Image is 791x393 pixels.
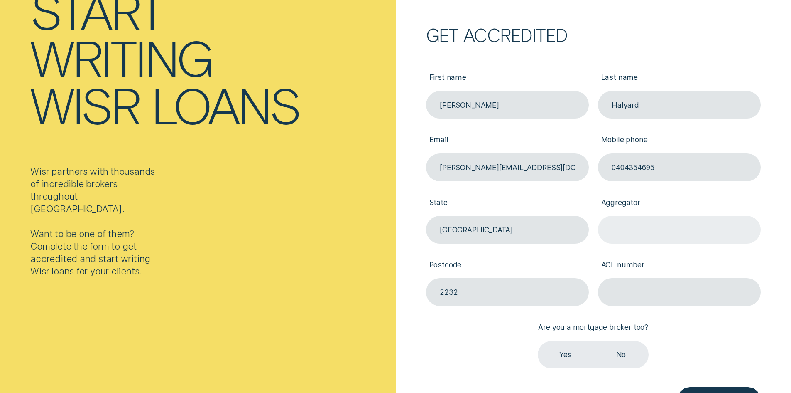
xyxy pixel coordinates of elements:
label: Are you a mortgage broker too? [535,315,651,341]
label: Postcode [426,253,589,278]
label: Aggregator [598,190,761,216]
div: Wisr partners with thousands of incredible brokers throughout [GEOGRAPHIC_DATA]. Want to be one o... [30,165,159,277]
label: ACL number [598,253,761,278]
label: First name [426,65,589,91]
h2: Get accredited [426,28,761,42]
label: No [593,341,649,369]
label: Mobile phone [598,128,761,153]
label: Yes [538,341,593,369]
div: loans [151,81,300,128]
label: Last name [598,65,761,91]
div: writing [30,33,213,81]
div: Wisr [30,81,139,128]
label: State [426,190,589,216]
label: Email [426,128,589,153]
